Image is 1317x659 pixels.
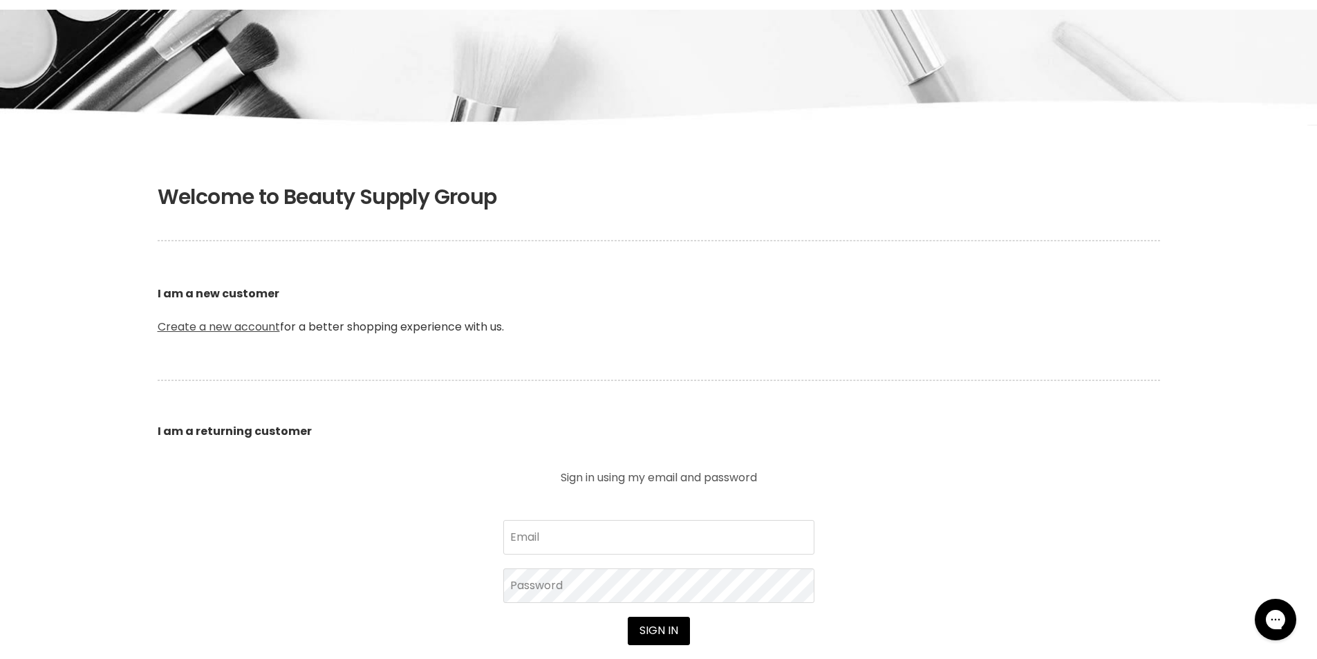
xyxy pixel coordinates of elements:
[158,423,312,439] b: I am a returning customer
[158,286,279,301] b: I am a new customer
[503,472,814,483] p: Sign in using my email and password
[1248,594,1303,645] iframe: Gorgias live chat messenger
[158,252,1160,369] p: for a better shopping experience with us.
[628,617,690,644] button: Sign in
[158,185,1160,210] h1: Welcome to Beauty Supply Group
[158,319,280,335] a: Create a new account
